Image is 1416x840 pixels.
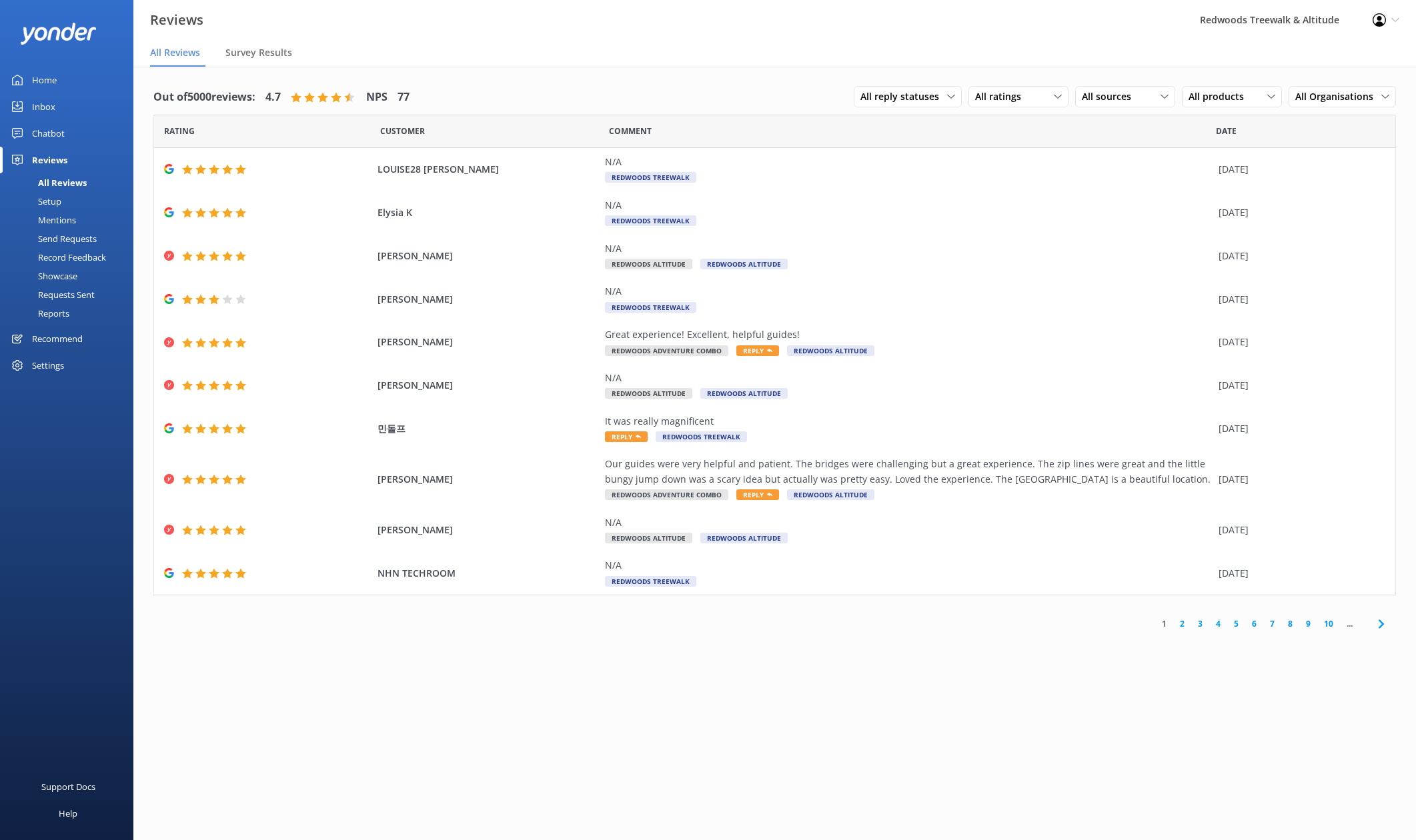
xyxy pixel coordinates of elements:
div: Help [59,800,77,827]
a: 3 [1191,617,1209,630]
div: Reviews [32,147,67,173]
span: [PERSON_NAME] [378,335,598,349]
span: Question [609,125,652,137]
div: [DATE] [1219,378,1379,393]
div: N/A [605,241,1212,256]
span: [PERSON_NAME] [378,249,598,263]
a: Mentions [8,211,133,229]
a: Send Requests [8,229,133,248]
div: N/A [605,515,1212,530]
div: [DATE] [1219,205,1379,220]
span: Survey Results [225,46,292,59]
div: Showcase [8,267,77,285]
div: Reports [8,304,69,323]
h4: 4.7 [265,89,281,106]
a: Record Feedback [8,248,133,267]
span: Redwoods Altitude [700,259,788,269]
span: [PERSON_NAME] [378,292,598,307]
span: Reply [605,431,648,442]
a: Setup [8,192,133,211]
img: yonder-white-logo.png [20,23,97,45]
a: 9 [1299,617,1317,630]
span: NHN TECHROOM [378,566,598,581]
span: Reply [736,489,779,500]
span: Redwoods Altitude [605,533,692,543]
div: Home [32,67,57,93]
div: [DATE] [1219,421,1379,436]
span: [PERSON_NAME] [378,523,598,537]
span: Redwoods Treewalk [605,302,696,313]
div: N/A [605,371,1212,385]
div: [DATE] [1219,249,1379,263]
span: Redwoods Treewalk [656,431,747,442]
a: 1 [1155,617,1173,630]
h4: 77 [398,89,410,106]
h3: Reviews [150,9,203,31]
span: All Reviews [150,46,200,59]
a: Reports [8,304,133,323]
span: LOUISE28 [PERSON_NAME] [378,162,598,177]
a: 10 [1317,617,1340,630]
a: 4 [1209,617,1227,630]
span: [PERSON_NAME] [378,472,598,487]
span: All reply statuses [860,89,947,104]
div: Record Feedback [8,248,106,267]
div: Support Docs [41,773,95,800]
a: 2 [1173,617,1191,630]
h4: Out of 5000 reviews: [153,89,255,106]
div: [DATE] [1219,472,1379,487]
a: 5 [1227,617,1245,630]
a: Showcase [8,267,133,285]
div: [DATE] [1219,162,1379,177]
div: Send Requests [8,229,97,248]
div: Great experience! Excellent, helpful guides! [605,327,1212,342]
div: Mentions [8,211,76,229]
span: Redwoods Altitude [605,259,692,269]
span: Redwoods Altitude [605,388,692,399]
div: It was really magnificent [605,414,1212,429]
span: Redwoods Altitude [787,489,874,500]
div: Settings [32,352,64,379]
span: Redwoods Adventure Combo [605,489,728,500]
div: Requests Sent [8,285,95,304]
span: Elysia K [378,205,598,220]
span: All sources [1082,89,1139,104]
div: [DATE] [1219,566,1379,581]
span: All products [1189,89,1252,104]
span: Redwoods Altitude [700,388,788,399]
div: N/A [605,155,1212,169]
span: Redwoods Treewalk [605,215,696,226]
h4: NPS [366,89,388,106]
span: Reply [736,345,779,356]
div: Inbox [32,93,55,120]
span: All ratings [975,89,1029,104]
div: Setup [8,192,61,211]
span: Redwoods Altitude [700,533,788,543]
span: Date [164,125,195,137]
a: 7 [1263,617,1281,630]
div: All Reviews [8,173,87,192]
span: 민돌프 [378,421,598,436]
div: [DATE] [1219,523,1379,537]
span: [PERSON_NAME] [378,378,598,393]
a: All Reviews [8,173,133,192]
div: Recommend [32,325,83,352]
span: ... [1340,617,1359,630]
div: N/A [605,198,1212,213]
span: All Organisations [1295,89,1381,104]
div: Chatbot [32,120,65,147]
div: Our guides were very helpful and patient. The bridges were challenging but a great experience. Th... [605,457,1212,487]
span: Redwoods Treewalk [605,172,696,183]
div: [DATE] [1219,335,1379,349]
span: Redwoods Treewalk [605,576,696,587]
span: Redwoods Adventure Combo [605,345,728,356]
a: Requests Sent [8,285,133,304]
a: 6 [1245,617,1263,630]
span: Redwoods Altitude [787,345,874,356]
div: N/A [605,284,1212,299]
a: 8 [1281,617,1299,630]
span: Date [1216,125,1237,137]
div: N/A [605,558,1212,573]
span: Date [380,125,425,137]
div: [DATE] [1219,292,1379,307]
